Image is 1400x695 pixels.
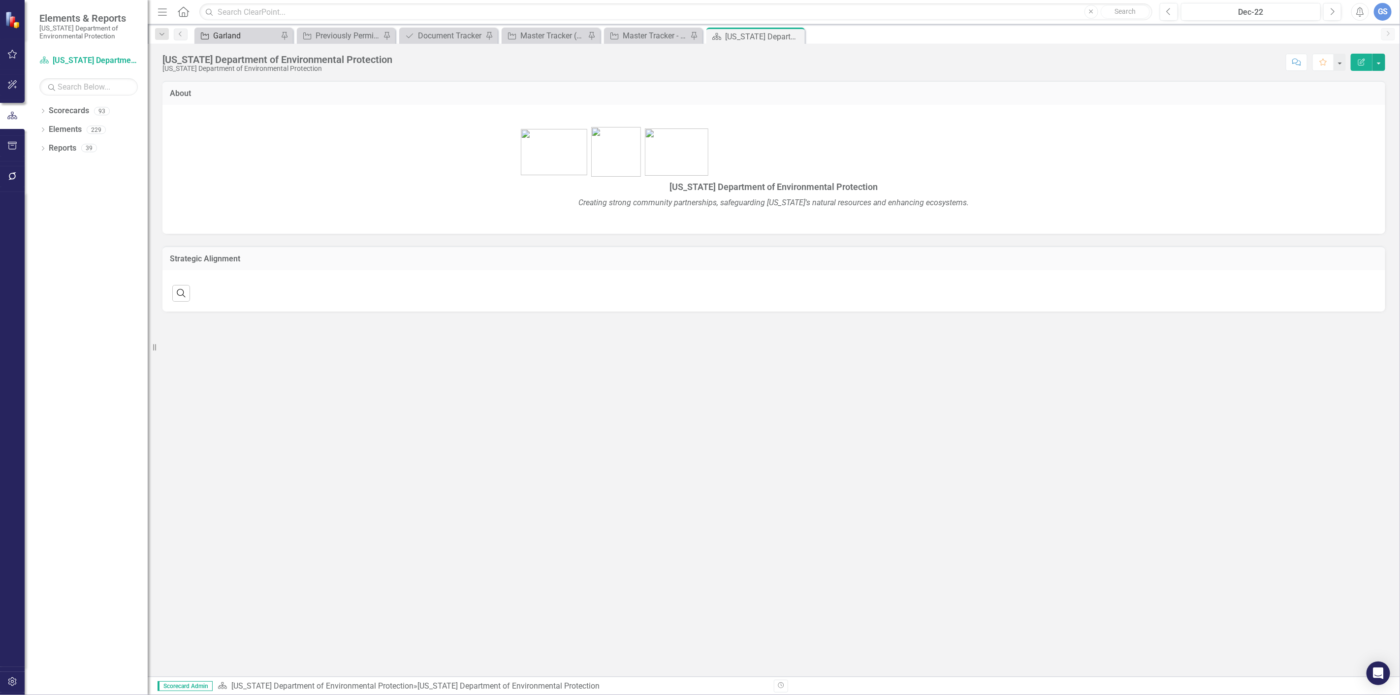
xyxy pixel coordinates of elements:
[1101,5,1150,19] button: Search
[520,30,585,42] div: Master Tracker (External)
[5,11,22,28] img: ClearPoint Strategy
[725,31,802,43] div: [US_STATE] Department of Environmental Protection
[162,65,392,72] div: [US_STATE] Department of Environmental Protection
[1367,662,1390,685] div: Open Intercom Messenger
[504,30,585,42] a: Master Tracker (External)
[521,129,587,175] img: bhsp1.png
[199,3,1152,21] input: Search ClearPoint...
[417,681,600,691] div: [US_STATE] Department of Environmental Protection
[49,124,82,135] a: Elements
[316,30,381,42] div: Previously Permitted Tracker
[645,128,708,176] img: bird1.png
[49,105,89,117] a: Scorecards
[170,89,1378,98] h3: About
[218,681,766,692] div: »
[94,107,110,115] div: 93
[1184,6,1317,18] div: Dec-22
[170,254,1378,263] h3: Strategic Alignment
[231,681,414,691] a: [US_STATE] Department of Environmental Protection
[49,143,76,154] a: Reports
[39,78,138,95] input: Search Below...
[579,198,969,207] em: Creating strong community partnerships, safeguarding [US_STATE]'s natural resources and enhancing...
[39,55,138,66] a: [US_STATE] Department of Environmental Protection
[623,30,688,42] div: Master Tracker - Current User
[87,126,106,134] div: 229
[402,30,483,42] a: Document Tracker
[1114,7,1136,15] span: Search
[670,182,878,192] span: [US_STATE] Department of Environmental Protection
[81,144,97,153] div: 39
[299,30,381,42] a: Previously Permitted Tracker
[39,24,138,40] small: [US_STATE] Department of Environmental Protection
[591,127,641,177] img: FL-DEP-LOGO-color-sam%20v4.jpg
[197,30,278,42] a: Garland
[1181,3,1321,21] button: Dec-22
[1374,3,1392,21] button: GS
[213,30,278,42] div: Garland
[418,30,483,42] div: Document Tracker
[162,54,392,65] div: [US_STATE] Department of Environmental Protection
[158,681,213,691] span: Scorecard Admin
[606,30,688,42] a: Master Tracker - Current User
[39,12,138,24] span: Elements & Reports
